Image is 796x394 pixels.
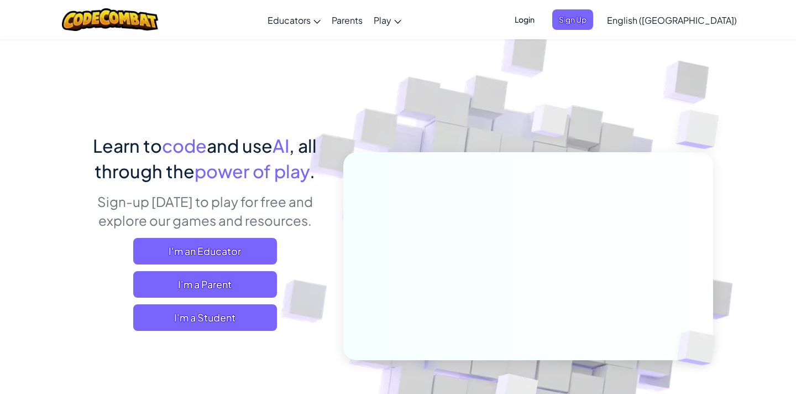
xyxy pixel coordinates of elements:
a: Parents [326,5,368,35]
a: I'm a Parent [133,271,277,298]
span: power of play [195,160,310,182]
span: and use [207,134,273,157]
span: code [162,134,207,157]
img: Overlap cubes [654,83,750,177]
span: English ([GEOGRAPHIC_DATA]) [607,14,737,26]
span: Play [374,14,391,26]
button: Sign Up [552,9,593,30]
a: English ([GEOGRAPHIC_DATA]) [601,5,742,35]
span: . [310,160,315,182]
span: AI [273,134,289,157]
button: I'm a Student [133,304,277,331]
a: Educators [262,5,326,35]
button: Login [508,9,541,30]
span: Learn to [93,134,162,157]
img: CodeCombat logo [62,8,159,31]
p: Sign-up [DATE] to play for free and explore our games and resources. [83,192,327,230]
a: I'm an Educator [133,238,277,265]
a: Play [368,5,407,35]
img: Overlap cubes [659,308,742,388]
img: Overlap cubes [511,82,590,165]
span: Educators [268,14,311,26]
